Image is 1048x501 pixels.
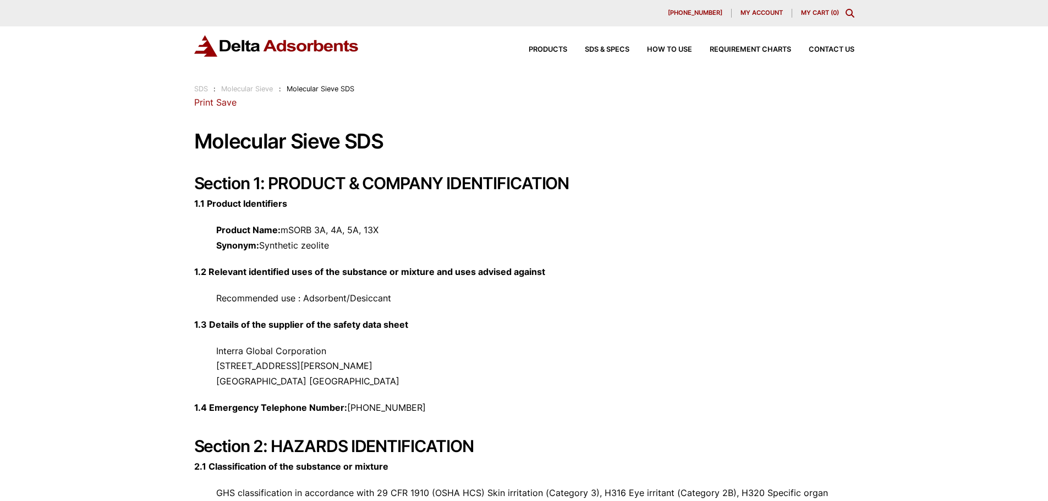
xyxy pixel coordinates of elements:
[511,46,567,53] a: Products
[668,10,722,16] span: [PHONE_NUMBER]
[216,97,237,108] a: Save
[710,46,791,53] span: Requirement Charts
[194,291,854,306] p: Recommended use : Adsorbent/Desiccant
[629,46,692,53] a: How to Use
[194,85,208,93] a: SDS
[585,46,629,53] span: SDS & SPECS
[732,9,792,18] a: My account
[216,240,259,251] strong: Synonym:
[194,400,854,415] p: [PHONE_NUMBER]
[740,10,783,16] span: My account
[659,9,732,18] a: [PHONE_NUMBER]
[213,85,216,93] span: :
[194,223,854,252] p: mSORB 3A, 4A, 5A, 13X Synthetic zeolite
[567,46,629,53] a: SDS & SPECS
[194,173,854,193] h2: Section 1: PRODUCT & COMPANY IDENTIFICATION
[194,130,854,153] h1: Molecular Sieve SDS
[692,46,791,53] a: Requirement Charts
[279,85,281,93] span: :
[194,97,213,108] a: Print
[221,85,273,93] a: Molecular Sieve
[194,436,854,456] h2: Section 2: HAZARDS IDENTIFICATION
[833,9,837,16] span: 0
[647,46,692,53] span: How to Use
[801,9,839,16] a: My Cart (0)
[194,198,287,209] strong: 1.1 Product Identifiers
[194,266,545,277] strong: 1.2 Relevant identified uses of the substance or mixture and uses advised against
[194,35,359,57] img: Delta Adsorbents
[194,461,388,472] strong: 2.1 Classification of the substance or mixture
[194,344,854,389] p: Interra Global Corporation [STREET_ADDRESS][PERSON_NAME] [GEOGRAPHIC_DATA] [GEOGRAPHIC_DATA]
[287,85,354,93] span: Molecular Sieve SDS
[791,46,854,53] a: Contact Us
[194,319,408,330] strong: 1.3 Details of the supplier of the safety data sheet
[216,224,281,235] strong: Product Name:
[846,9,854,18] div: Toggle Modal Content
[809,46,854,53] span: Contact Us
[529,46,567,53] span: Products
[194,402,347,413] strong: 1.4 Emergency Telephone Number:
